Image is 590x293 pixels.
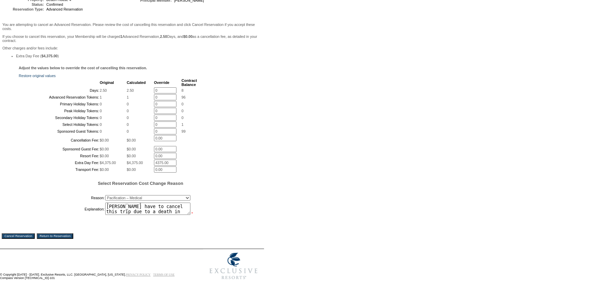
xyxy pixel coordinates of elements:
span: $0.00 [100,147,109,151]
span: 99 [182,129,186,133]
span: 0 [182,109,184,113]
td: Select Holiday Tokens: [19,121,99,128]
td: Explanation: [19,203,105,216]
span: 0 [182,116,184,120]
span: $4,375.00 [127,161,143,165]
span: 0 [127,122,129,127]
span: 1 [127,95,129,99]
b: Calculated [127,80,146,85]
span: 1 [100,95,102,99]
td: Reason: [19,194,105,202]
span: 0 [127,109,129,113]
td: Sponsored Guest Tokens: [19,128,99,134]
input: Cancel Reservation [2,233,35,239]
td: Extra Day Fee: [19,160,99,166]
span: 0 [100,122,102,127]
p: If you choose to cancel this reservation, your Membership will be charged Advanced Reservation, D... [2,34,262,43]
input: Return to Reservation [37,233,73,239]
b: $4,375.00 [42,54,58,58]
span: 8 [182,88,184,92]
span: 0 [127,102,129,106]
td: Reservation Type: [3,7,44,11]
td: Peak Holiday Tokens: [19,108,99,114]
span: 2.50 [100,88,107,92]
span: 0 [100,129,102,133]
span: $0.00 [127,167,136,172]
span: Other charges and/or fees include: [2,23,262,58]
b: Contract Balance [182,78,197,87]
span: 0 [127,129,129,133]
td: Advanced Reservation Tokens: [19,94,99,100]
span: Confirmed [46,2,63,6]
a: PRIVACY POLICY [126,273,151,276]
li: Extra Day Fee ( ) [16,54,262,58]
td: Transport Fee: [19,166,99,173]
td: Primary Holiday Tokens: [19,101,99,107]
b: Adjust the values below to override the cost of cancelling this reservation. [19,66,147,70]
td: Cancellation Fee: [19,135,99,145]
span: $4,375.00 [100,161,116,165]
td: Sponsored Guest Fee: [19,146,99,152]
td: Status: [3,2,44,6]
b: Override [154,80,169,85]
p: You are attempting to cancel an Advanced Reservation. Please review the cost of cancelling this r... [2,23,262,31]
span: Advanced Reservation [46,7,83,11]
a: TERMS OF USE [153,273,175,276]
span: $0.00 [127,138,136,142]
span: 1 [182,122,184,127]
b: 1 [121,34,123,39]
span: 2.50 [127,88,134,92]
span: 0 [100,116,102,120]
span: 0 [100,102,102,106]
span: 0 [127,116,129,120]
h5: Select Reservation Cost Change Reason [19,181,262,186]
span: 0 [100,109,102,113]
b: 2.50 [160,34,167,39]
span: $0.00 [100,167,109,172]
img: Exclusive Resorts [203,249,264,283]
td: Days: [19,87,99,93]
td: Secondary Holiday Tokens: [19,115,99,121]
span: $0.00 [100,138,109,142]
b: Original [100,80,114,85]
span: 96 [182,95,186,99]
span: 0 [182,102,184,106]
a: Restore original values [19,74,56,78]
span: $0.00 [127,147,136,151]
span: $0.00 [127,154,136,158]
span: $0.00 [100,154,109,158]
td: Resort Fee: [19,153,99,159]
b: $0.00 [183,34,192,39]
